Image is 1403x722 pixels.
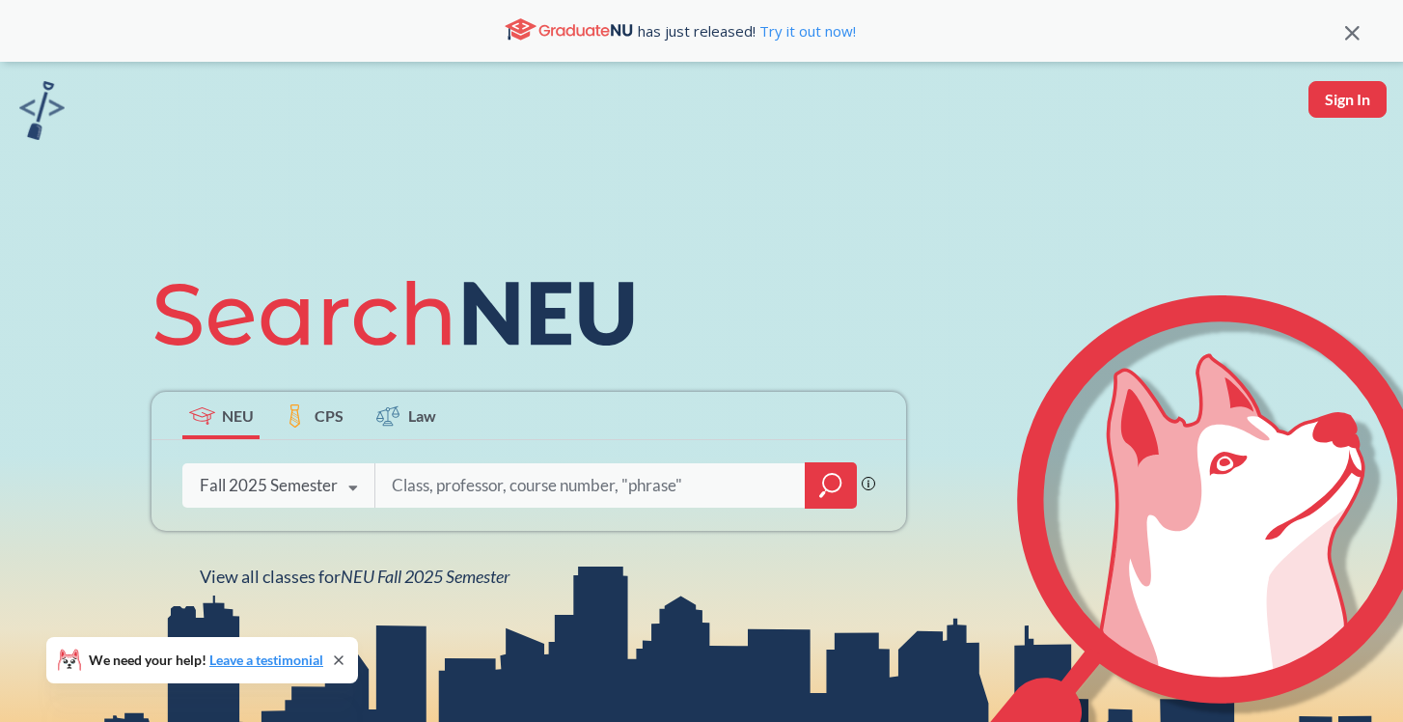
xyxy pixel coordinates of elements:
[819,472,842,499] svg: magnifying glass
[200,475,338,496] div: Fall 2025 Semester
[408,404,436,427] span: Law
[341,566,509,587] span: NEU Fall 2025 Semester
[209,652,323,668] a: Leave a testimonial
[222,404,254,427] span: NEU
[315,404,344,427] span: CPS
[390,465,791,506] input: Class, professor, course number, "phrase"
[89,653,323,667] span: We need your help!
[200,566,509,587] span: View all classes for
[756,21,856,41] a: Try it out now!
[19,81,65,140] img: sandbox logo
[19,81,65,146] a: sandbox logo
[805,462,857,509] div: magnifying glass
[638,20,856,42] span: has just released!
[1308,81,1387,118] button: Sign In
